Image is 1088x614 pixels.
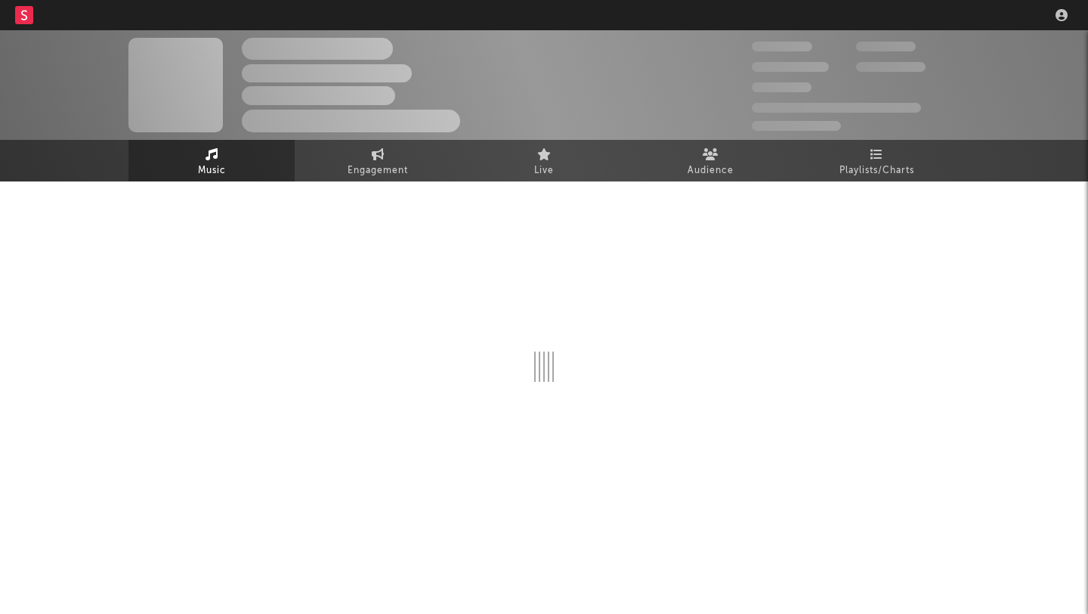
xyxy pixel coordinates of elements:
span: Playlists/Charts [839,162,914,180]
span: 50,000,000 [752,62,829,72]
span: Audience [688,162,734,180]
a: Audience [627,140,793,181]
span: Engagement [348,162,408,180]
a: Engagement [295,140,461,181]
span: Music [198,162,226,180]
span: Jump Score: 85.0 [752,121,841,131]
a: Music [128,140,295,181]
a: Live [461,140,627,181]
span: 1,000,000 [856,62,926,72]
span: 100,000 [752,82,811,92]
span: 50,000,000 Monthly Listeners [752,103,921,113]
span: 100,000 [856,42,916,51]
a: Playlists/Charts [793,140,960,181]
span: Live [534,162,554,180]
span: 300,000 [752,42,812,51]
